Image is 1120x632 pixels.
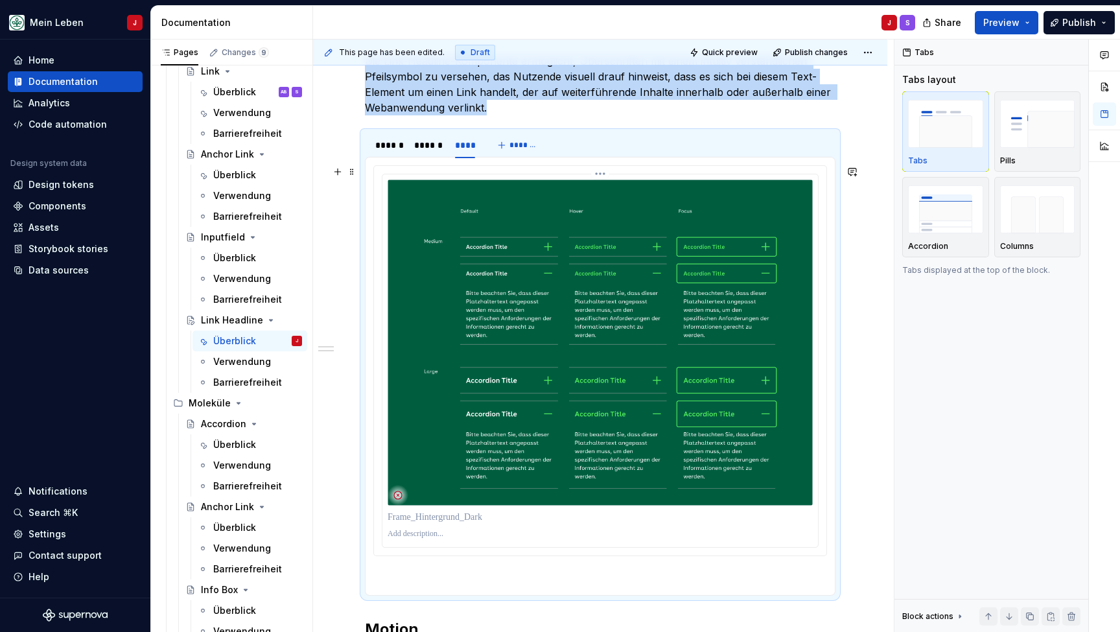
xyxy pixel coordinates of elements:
[295,86,299,99] div: S
[10,158,87,169] div: Design system data
[8,545,143,566] button: Contact support
[29,549,102,562] div: Contact support
[8,567,143,587] button: Help
[201,148,254,161] div: Anchor Link
[1000,156,1016,166] p: Pills
[1062,16,1096,29] span: Publish
[161,16,307,29] div: Documentation
[1000,241,1034,252] p: Columns
[213,272,271,285] div: Verwendung
[916,11,970,34] button: Share
[213,480,282,493] div: Barrierefreiheit
[8,260,143,281] a: Data sources
[29,54,54,67] div: Home
[213,563,282,576] div: Barrierefreiheit
[192,476,307,497] a: Barrierefreiheit
[29,264,89,277] div: Data sources
[29,528,66,541] div: Settings
[192,455,307,476] a: Verwendung
[201,314,263,327] div: Link Headline
[180,144,307,165] a: Anchor Link
[1000,100,1075,147] img: placeholder
[908,241,948,252] p: Accordion
[8,524,143,544] a: Settings
[29,485,87,498] div: Notifications
[192,289,307,310] a: Barrierefreiheit
[1044,11,1115,34] button: Publish
[192,434,307,455] a: Überblick
[213,252,256,264] div: Überblick
[8,174,143,195] a: Design tokens
[192,559,307,579] a: Barrierefreiheit
[192,268,307,289] a: Verwendung
[3,8,148,36] button: Mein LebenJ
[259,47,269,58] span: 9
[29,242,108,255] div: Storybook stories
[908,185,983,233] img: placeholder
[192,123,307,144] a: Barrierefreiheit
[296,334,298,347] div: J
[1000,185,1075,233] img: placeholder
[902,73,956,86] div: Tabs layout
[686,43,764,62] button: Quick preview
[192,82,307,102] a: ÜberblickABS
[201,417,246,430] div: Accordion
[29,118,107,131] div: Code automation
[213,293,282,306] div: Barrierefreiheit
[902,611,953,622] div: Block actions
[8,196,143,217] a: Components
[192,372,307,393] a: Barrierefreiheit
[29,97,70,110] div: Analytics
[180,414,307,434] a: Accordion
[213,459,271,472] div: Verwendung
[180,310,307,331] a: Link Headline
[983,16,1020,29] span: Preview
[213,355,271,368] div: Verwendung
[994,91,1081,172] button: placeholderPills
[192,600,307,621] a: Überblick
[29,178,94,191] div: Design tokens
[8,71,143,92] a: Documentation
[213,210,282,223] div: Barrierefreiheit
[213,334,256,347] div: Überblick
[192,517,307,538] a: Überblick
[161,47,198,58] div: Pages
[935,16,961,29] span: Share
[29,75,98,88] div: Documentation
[192,331,307,351] a: ÜberblickJ
[192,102,307,123] a: Verwendung
[213,376,282,389] div: Barrierefreiheit
[201,583,238,596] div: Info Box
[785,47,848,58] span: Publish changes
[975,11,1038,34] button: Preview
[902,91,989,172] button: placeholderTabs
[994,177,1081,257] button: placeholderColumns
[339,47,445,58] span: This page has been edited.
[29,506,78,519] div: Search ⌘K
[43,609,108,622] a: Supernova Logo
[8,239,143,259] a: Storybook stories
[887,18,891,28] div: J
[902,607,965,626] div: Block actions
[213,106,271,119] div: Verwendung
[8,50,143,71] a: Home
[29,570,49,583] div: Help
[8,93,143,113] a: Analytics
[908,100,983,147] img: placeholder
[201,231,245,244] div: Inputfield
[192,206,307,227] a: Barrierefreiheit
[192,165,307,185] a: Überblick
[213,189,271,202] div: Verwendung
[8,217,143,238] a: Assets
[702,47,758,58] span: Quick preview
[201,500,254,513] div: Anchor Link
[133,18,137,28] div: J
[213,438,256,451] div: Überblick
[30,16,84,29] div: Mein Leben
[471,47,490,58] span: Draft
[180,579,307,600] a: Info Box
[192,185,307,206] a: Verwendung
[905,18,910,28] div: S
[908,156,927,166] p: Tabs
[365,53,835,115] p: Die Link-Headline-Komponente ermöglicht, Überschriften mit einem intuitiv verständlichen Pfeilsym...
